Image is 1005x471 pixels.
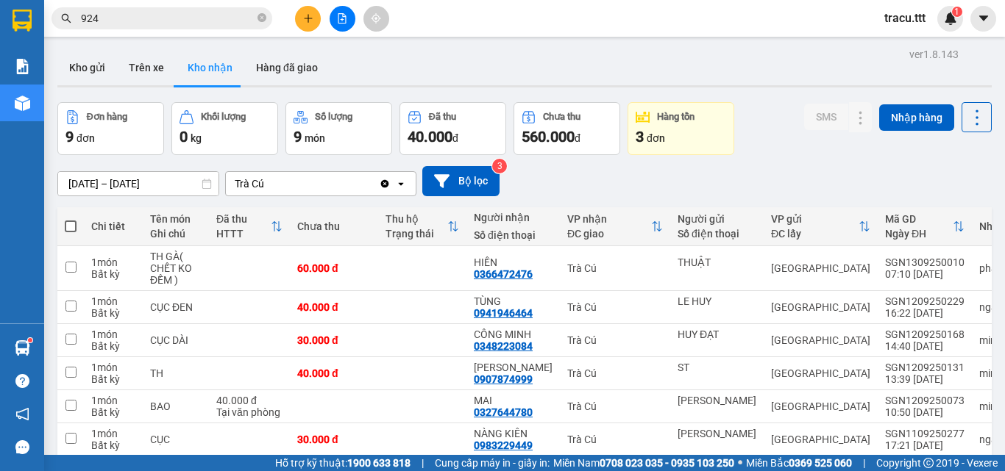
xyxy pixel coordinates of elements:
div: CÔNG MINH [474,328,553,340]
button: Chưa thu560.000đ [514,102,620,155]
div: SGN1209250131 [885,362,965,373]
span: đơn [647,132,665,144]
button: Bộ lọc [422,166,500,196]
div: Chưa thu [297,220,371,232]
div: 16:22 [DATE] [885,307,965,319]
span: aim [371,13,381,24]
button: Đã thu40.000đ [399,102,506,155]
div: ver 1.8.143 [909,46,959,62]
button: Kho nhận [176,50,244,85]
div: SGN1209250073 [885,395,965,406]
div: NGỌC ANH [678,395,756,406]
span: 3 [636,128,644,145]
div: [GEOGRAPHIC_DATA] [771,334,870,346]
div: Thu hộ [386,213,447,225]
div: 07:10 [DATE] [885,268,965,280]
button: aim [363,6,389,32]
span: message [15,440,29,454]
strong: 1900 633 818 [347,457,411,469]
div: TẤN TRUNG [474,362,553,373]
span: 40.000 [408,128,452,145]
th: Toggle SortBy [764,207,878,246]
img: solution-icon [15,59,30,74]
div: 0983229449 [474,439,533,451]
div: 1 món [91,362,135,373]
div: 17:21 [DATE] [885,439,965,451]
button: Hàng tồn3đơn [628,102,734,155]
div: 1 món [91,428,135,439]
div: Trà Cú [567,434,663,445]
div: Người gửi [678,213,756,225]
div: Chưa thu [543,112,580,122]
div: [GEOGRAPHIC_DATA] [771,262,870,274]
div: ĐC lấy [771,228,859,240]
div: Người nhận [474,212,553,223]
span: file-add [337,13,347,24]
button: SMS [804,104,848,130]
span: ⚪️ [738,460,742,466]
button: Đơn hàng9đơn [57,102,164,155]
th: Toggle SortBy [378,207,466,246]
span: 1 [954,7,959,17]
div: Trạng thái [386,228,447,240]
div: BAO [150,400,202,412]
span: đ [575,132,580,144]
span: kg [191,132,202,144]
div: [GEOGRAPHIC_DATA] [771,301,870,313]
div: 40.000 đ [216,395,283,406]
div: Ghi chú [150,228,202,240]
span: | [863,455,865,471]
span: caret-down [977,12,990,25]
span: close-circle [258,12,266,26]
div: SGN1209250168 [885,328,965,340]
button: Khối lượng0kg [171,102,278,155]
div: HTTT [216,228,271,240]
div: 14:40 [DATE] [885,340,965,352]
div: CỤC [150,434,202,445]
input: Tìm tên, số ĐT hoặc mã đơn [81,10,255,26]
div: Tên món [150,213,202,225]
button: Trên xe [117,50,176,85]
span: 9 [294,128,302,145]
div: Số điện thoại [678,228,756,240]
span: plus [303,13,313,24]
div: 0941946464 [474,307,533,319]
span: close-circle [258,13,266,22]
div: Trà Cú [567,400,663,412]
div: SGN1109250277 [885,428,965,439]
span: notification [15,407,29,421]
div: SGN1309250010 [885,256,965,268]
div: MAI [474,395,553,406]
th: Toggle SortBy [560,207,670,246]
span: Cung cấp máy in - giấy in: [435,455,550,471]
div: TH GÀ( CHẾT KO ĐỀM ) [150,251,202,286]
div: 10:50 [DATE] [885,406,965,418]
div: 30.000 đ [297,334,371,346]
img: icon-new-feature [944,12,957,25]
sup: 3 [492,159,507,173]
div: 40.000 đ [297,301,371,313]
span: 0 [180,128,188,145]
th: Toggle SortBy [878,207,972,246]
div: MỸ PHƯƠNG [678,428,756,439]
div: Trà Cú [235,176,264,191]
div: 1 món [91,328,135,340]
div: Ngày ĐH [885,228,953,240]
div: [GEOGRAPHIC_DATA] [771,400,870,412]
div: [GEOGRAPHIC_DATA] [771,434,870,445]
span: copyright [923,458,934,468]
div: THUẬT [678,256,756,268]
span: tracu.ttt [873,9,937,27]
div: Tại văn phòng [216,406,283,418]
sup: 1 [952,7,962,17]
div: Bất kỳ [91,406,135,418]
div: Mã GD [885,213,953,225]
div: 60.000 đ [297,262,371,274]
button: caret-down [970,6,996,32]
div: 1 món [91,395,135,406]
div: 1 món [91,295,135,307]
div: Số lượng [315,112,352,122]
div: [GEOGRAPHIC_DATA] [771,367,870,379]
div: Trà Cú [567,262,663,274]
div: NÀNG KIÊN [474,428,553,439]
